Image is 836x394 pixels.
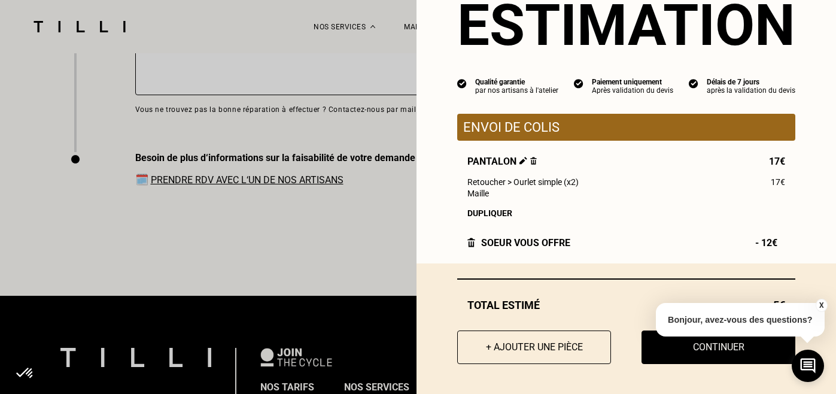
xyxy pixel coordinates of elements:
p: Envoi de colis [463,120,789,135]
span: - 12€ [755,237,785,248]
div: Après validation du devis [592,86,673,95]
div: Qualité garantie [475,78,558,86]
div: par nos artisans à l'atelier [475,86,558,95]
div: Total estimé [457,299,795,311]
button: X [815,299,827,312]
span: Retoucher > Ourlet simple (x2) [467,177,579,187]
span: 17€ [771,177,785,187]
div: Dupliquer [467,208,785,218]
img: icon list info [574,78,583,89]
div: Délais de 7 jours [707,78,795,86]
button: Continuer [642,331,795,364]
span: Maille [467,189,489,198]
div: SOEUR vous offre [467,237,570,248]
div: Paiement uniquement [592,78,673,86]
img: Éditer [519,157,527,165]
div: après la validation du devis [707,86,795,95]
button: + Ajouter une pièce [457,331,611,364]
span: Pantalon [467,156,537,167]
img: icon list info [457,78,467,89]
p: Bonjour, avez-vous des questions? [656,303,825,337]
span: 17€ [769,156,785,167]
img: Supprimer [530,157,537,165]
img: icon list info [689,78,698,89]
